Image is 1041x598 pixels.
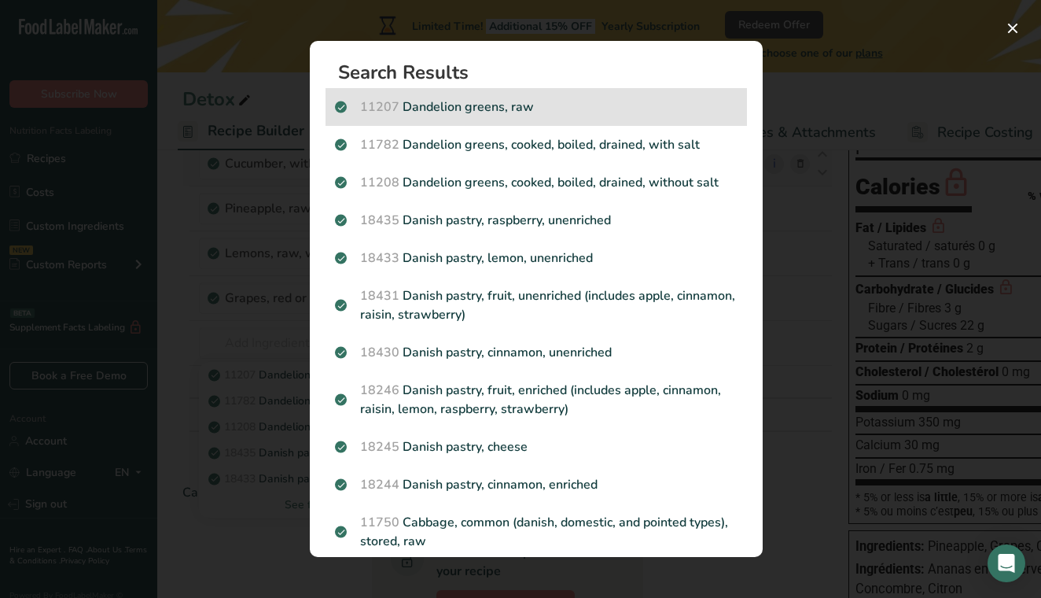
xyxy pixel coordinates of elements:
span: 18430 [360,344,399,361]
p: Danish pastry, cheese [335,437,738,456]
p: Danish pastry, lemon, unenriched [335,249,738,268]
p: Danish pastry, fruit, enriched (includes apple, cinnamon, raisin, lemon, raspberry, strawberry) [335,381,738,419]
span: 18433 [360,249,399,267]
span: 18431 [360,287,399,305]
span: 18246 [360,382,399,399]
p: Dandelion greens, cooked, boiled, drained, without salt [335,173,738,192]
h1: Search Results [338,63,747,82]
p: Dandelion greens, raw [335,98,738,116]
span: 11208 [360,174,399,191]
span: 18245 [360,438,399,456]
span: 18244 [360,476,399,493]
p: Dandelion greens, cooked, boiled, drained, with salt [335,135,738,154]
p: Danish pastry, fruit, unenriched (includes apple, cinnamon, raisin, strawberry) [335,286,738,324]
span: 11207 [360,98,399,116]
span: 11782 [360,136,399,153]
span: 11750 [360,514,399,531]
p: Cabbage, common (danish, domestic, and pointed types), stored, raw [335,513,738,551]
div: Open Intercom Messenger [988,544,1025,582]
p: Danish pastry, raspberry, unenriched [335,211,738,230]
p: Danish pastry, cinnamon, enriched [335,475,738,494]
span: 18435 [360,212,399,229]
p: Danish pastry, cinnamon, unenriched [335,343,738,362]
